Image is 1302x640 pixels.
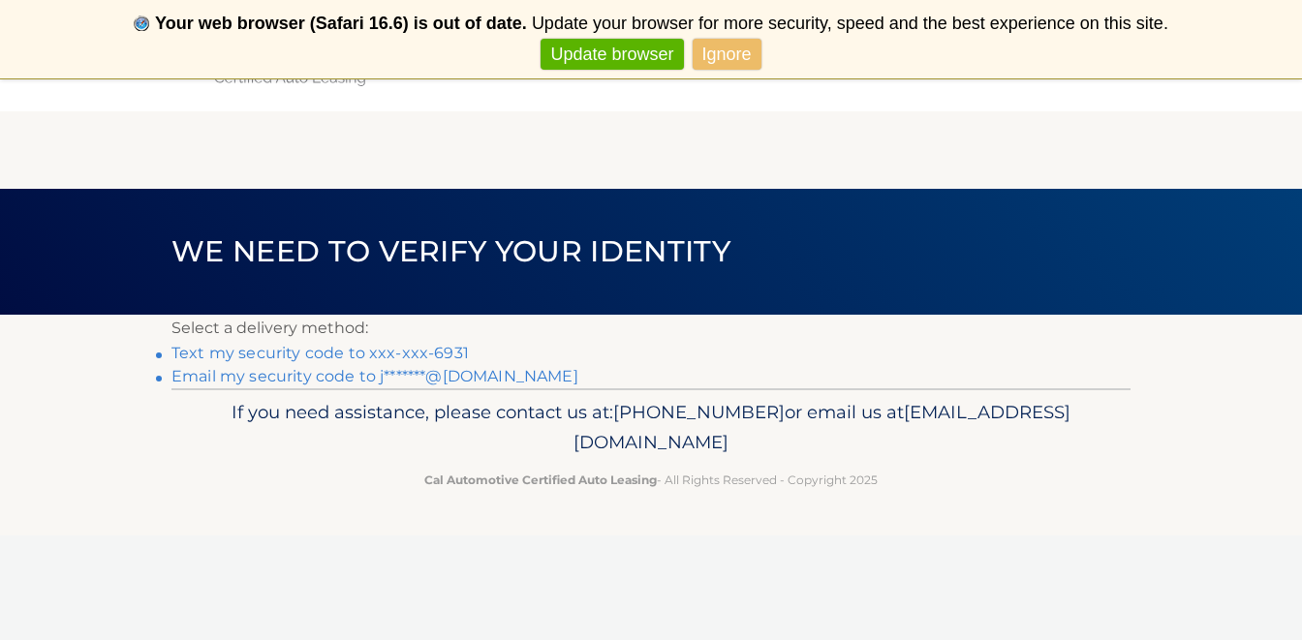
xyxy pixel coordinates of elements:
a: Text my security code to xxx-xxx-6931 [171,344,469,362]
a: Update browser [541,39,683,71]
span: [PHONE_NUMBER] [613,401,785,423]
a: Ignore [693,39,761,71]
p: If you need assistance, please contact us at: or email us at [184,397,1118,459]
p: - All Rights Reserved - Copyright 2025 [184,470,1118,490]
p: Select a delivery method: [171,315,1131,342]
strong: Cal Automotive Certified Auto Leasing [424,472,657,487]
b: Your web browser (Safari 16.6) is out of date. [155,14,527,33]
a: Email my security code to j*******@[DOMAIN_NAME] [171,367,578,385]
span: We need to verify your identity [171,233,730,269]
span: Update your browser for more security, speed and the best experience on this site. [532,14,1168,33]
